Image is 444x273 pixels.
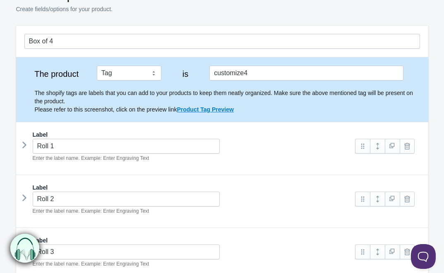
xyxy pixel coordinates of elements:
[35,89,420,114] p: The shopify tags are labels that you can add to your products to keep them neatly organized. Make...
[33,236,48,245] label: Label
[33,131,48,139] label: Label
[33,261,149,267] em: Enter the label name. Example: Enter Engraving Text
[411,244,436,269] iframe: Toggle Customer Support
[24,70,89,78] label: The product
[33,208,149,214] em: Enter the label name. Example: Enter Engraving Text
[16,5,360,13] p: Create fields/options for your product.
[33,183,48,192] label: Label
[10,234,39,263] img: bxm.png
[177,106,233,113] a: Product Tag Preview
[33,155,149,161] em: Enter the label name. Example: Enter Engraving Text
[169,70,202,78] label: is
[24,34,420,49] input: General Options Set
